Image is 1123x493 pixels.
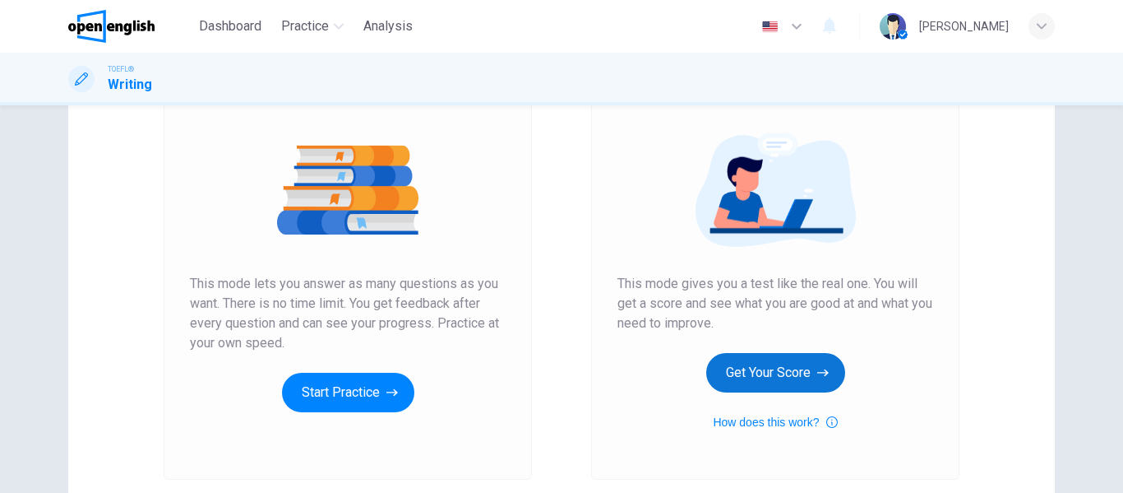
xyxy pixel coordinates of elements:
[760,21,780,33] img: en
[199,16,261,36] span: Dashboard
[275,12,350,41] button: Practice
[68,10,192,43] a: OpenEnglish logo
[281,16,329,36] span: Practice
[363,16,413,36] span: Analysis
[617,274,933,333] span: This mode gives you a test like the real one. You will get a score and see what you are good at a...
[108,63,134,75] span: TOEFL®
[68,10,155,43] img: OpenEnglish logo
[282,373,414,412] button: Start Practice
[108,75,152,95] h1: Writing
[190,274,506,353] span: This mode lets you answer as many questions as you want. There is no time limit. You get feedback...
[192,12,268,41] button: Dashboard
[706,353,845,393] button: Get Your Score
[880,13,906,40] img: Profile picture
[357,12,419,41] button: Analysis
[713,412,837,432] button: How does this work?
[919,16,1009,36] div: [PERSON_NAME]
